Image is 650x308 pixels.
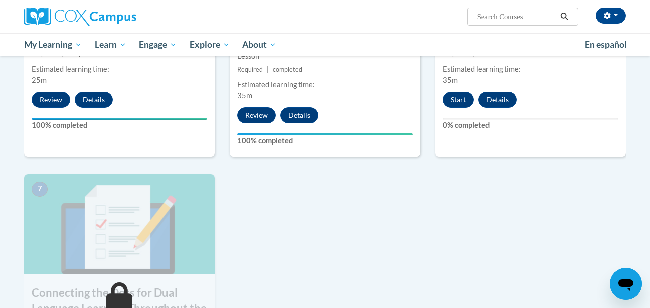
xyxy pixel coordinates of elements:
[237,79,413,90] div: Estimated learning time:
[273,66,302,73] span: completed
[75,92,113,108] button: Details
[32,64,207,75] div: Estimated learning time:
[472,50,474,58] span: |
[237,66,263,73] span: Required
[476,11,557,23] input: Search Courses
[32,92,70,108] button: Review
[236,33,283,56] a: About
[67,50,97,58] span: completed
[610,268,642,300] iframe: Button to launch messaging window
[24,8,215,26] a: Cox Campus
[61,50,63,58] span: |
[443,92,474,108] button: Start
[557,11,572,23] button: Search
[443,50,468,58] span: Required
[237,133,413,135] div: Your progress
[24,8,136,26] img: Cox Campus
[280,107,318,123] button: Details
[237,91,252,100] span: 35m
[190,39,230,51] span: Explore
[596,8,626,24] button: Account Settings
[32,76,47,84] span: 25m
[478,92,517,108] button: Details
[183,33,236,56] a: Explore
[237,107,276,123] button: Review
[32,120,207,131] label: 100% completed
[478,50,509,58] span: not started
[32,50,57,58] span: Required
[32,182,48,197] span: 7
[242,39,276,51] span: About
[578,34,633,55] a: En español
[88,33,133,56] a: Learn
[267,66,269,73] span: |
[237,135,413,146] label: 100% completed
[443,64,618,75] div: Estimated learning time:
[24,39,82,51] span: My Learning
[132,33,183,56] a: Engage
[443,76,458,84] span: 35m
[139,39,177,51] span: Engage
[9,33,641,56] div: Main menu
[32,118,207,120] div: Your progress
[585,39,627,50] span: En español
[24,174,215,274] img: Course Image
[18,33,88,56] a: My Learning
[443,120,618,131] label: 0% completed
[95,39,126,51] span: Learn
